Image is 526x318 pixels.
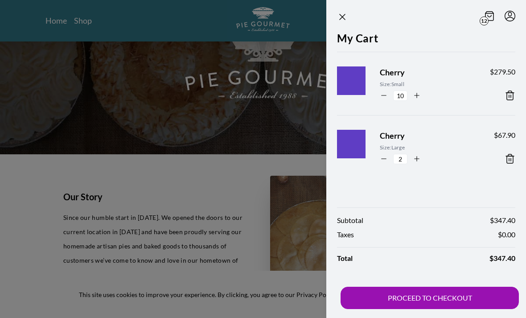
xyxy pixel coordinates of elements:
span: $ 279.50 [490,66,515,77]
span: 12 [480,17,489,25]
img: Product Image [333,121,387,176]
span: Cherry [380,66,476,78]
img: Product Image [333,58,387,112]
h2: My Cart [337,30,515,52]
button: Menu [505,11,515,21]
span: $ 347.40 [490,215,515,226]
span: Size: Large [380,144,480,152]
span: Total [337,253,353,264]
span: Subtotal [337,215,363,226]
span: Cherry [380,130,480,142]
span: $ 0.00 [498,229,515,240]
button: Close panel [337,12,348,22]
span: Size: Small [380,80,476,88]
span: Taxes [337,229,354,240]
span: $ 347.40 [489,253,515,264]
span: $ 67.90 [494,130,515,140]
button: PROCEED TO CHECKOUT [341,287,519,309]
